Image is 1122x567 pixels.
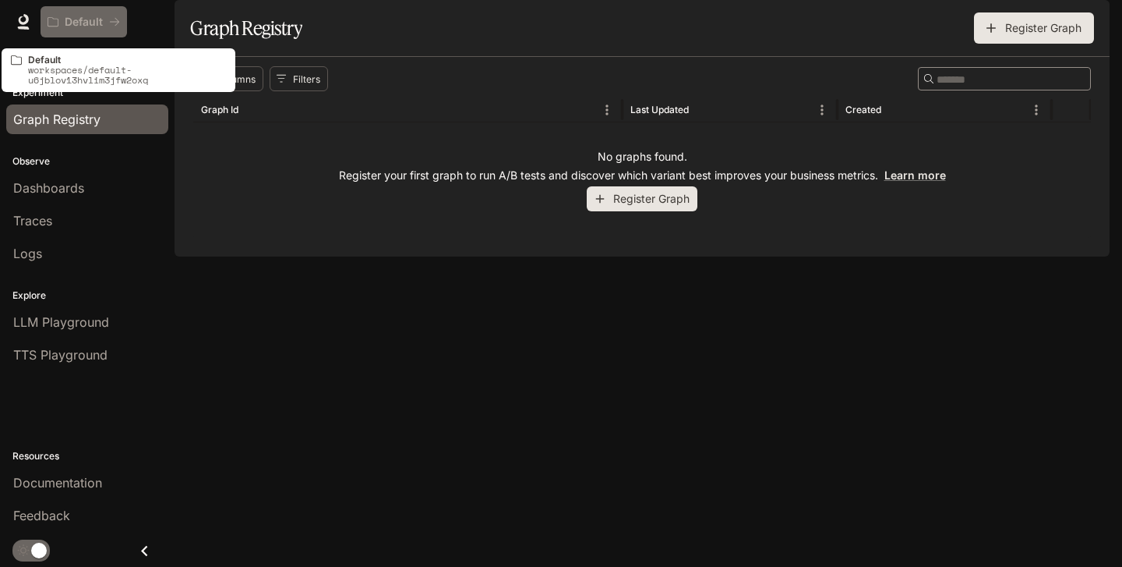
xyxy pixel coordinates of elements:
p: Register your first graph to run A/B tests and discover which variant best improves your business... [339,168,946,183]
button: Menu [1025,98,1048,122]
button: Menu [595,98,619,122]
button: Register Graph [587,186,697,212]
button: Sort [690,98,714,122]
p: Default [28,55,226,65]
button: Show filters [270,66,328,91]
p: Default [65,16,103,29]
button: Sort [883,98,906,122]
div: Search [918,67,1091,90]
button: All workspaces [41,6,127,37]
h1: Graph Registry [190,12,302,44]
div: Graph Id [201,104,238,115]
a: Learn more [884,168,946,182]
button: Sort [240,98,263,122]
p: workspaces/default-u6jblov13hvlim3jfw2oxq [28,65,226,85]
button: Register Graph [974,12,1094,44]
div: Last Updated [630,104,689,115]
button: Menu [810,98,834,122]
div: Created [845,104,881,115]
p: No graphs found. [598,149,687,165]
